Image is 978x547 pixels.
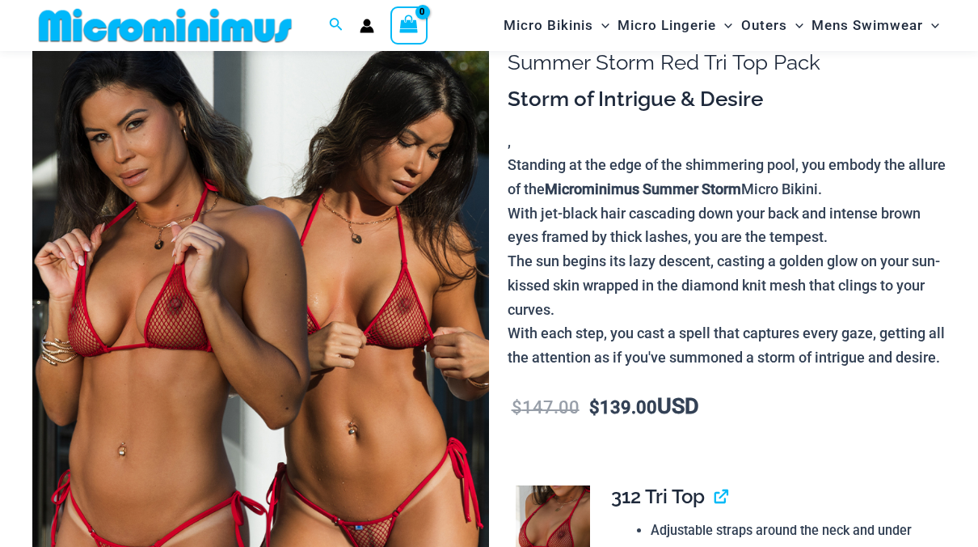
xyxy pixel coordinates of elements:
[390,6,428,44] a: View Shopping Cart, empty
[504,5,593,46] span: Micro Bikinis
[508,86,946,370] div: ,
[32,7,298,44] img: MM SHOP LOGO FLAT
[545,180,741,197] b: Microminimus Summer Storm
[613,5,736,46] a: Micro LingerieMenu ToggleMenu Toggle
[716,5,732,46] span: Menu Toggle
[497,2,946,49] nav: Site Navigation
[500,5,613,46] a: Micro BikinisMenu ToggleMenu Toggle
[611,485,705,508] span: 312 Tri Top
[811,5,923,46] span: Mens Swimwear
[508,50,946,75] h1: Summer Storm Red Tri Top Pack
[512,397,580,418] bdi: 147.00
[508,86,946,113] h3: Storm of Intrigue & Desire
[589,397,600,418] span: $
[618,5,716,46] span: Micro Lingerie
[593,5,609,46] span: Menu Toggle
[787,5,803,46] span: Menu Toggle
[508,153,946,369] p: Standing at the edge of the shimmering pool, you embody the allure of the Micro Bikini. With jet-...
[508,395,946,420] p: USD
[923,5,939,46] span: Menu Toggle
[589,397,657,418] bdi: 139.00
[741,5,787,46] span: Outers
[512,397,522,418] span: $
[360,19,374,33] a: Account icon link
[807,5,943,46] a: Mens SwimwearMenu ToggleMenu Toggle
[329,15,344,36] a: Search icon link
[737,5,807,46] a: OutersMenu ToggleMenu Toggle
